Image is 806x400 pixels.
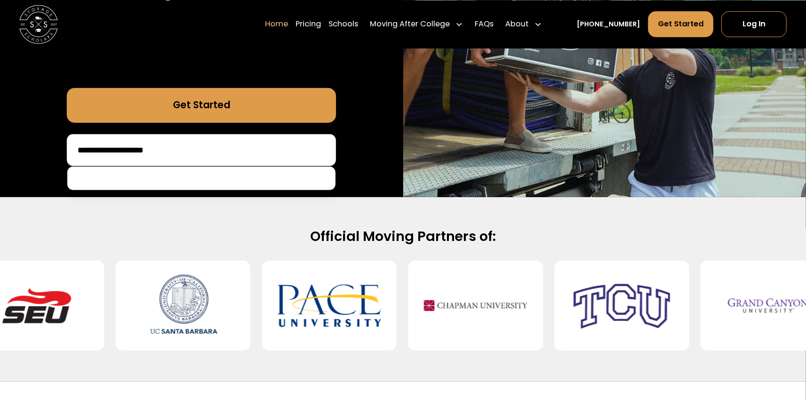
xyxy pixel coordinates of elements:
div: Moving After College [366,11,467,38]
a: home [19,5,58,43]
h2: Official Moving Partners of: [95,228,711,245]
a: Pricing [296,11,321,38]
div: Moving After College [370,18,450,30]
div: About [505,18,529,30]
a: Home [265,11,288,38]
a: Schools [329,11,358,38]
img: Texas Christian University (TCU) [570,269,673,343]
img: Chapman University [423,269,527,343]
a: [PHONE_NUMBER] [577,19,640,29]
img: Storage Scholars main logo [19,5,58,43]
a: Get Started [67,88,336,123]
div: About [501,11,546,38]
a: Log In [721,11,787,37]
a: Get Started [648,11,714,37]
a: FAQs [475,11,493,38]
img: University of California-Santa Barbara (UCSB) [131,269,235,343]
img: Pace University - New York City [277,269,381,343]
